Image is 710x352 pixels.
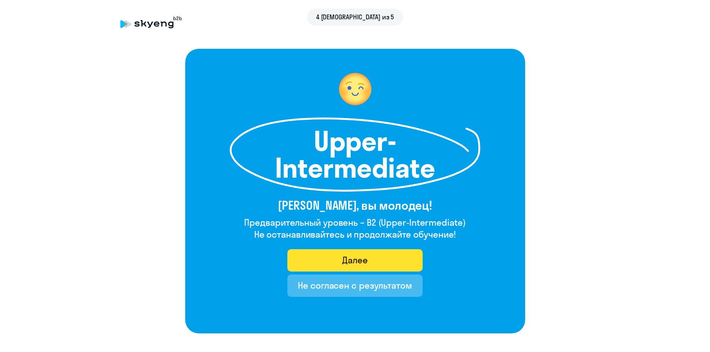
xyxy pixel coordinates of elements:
[287,249,423,272] button: Далее
[244,228,466,240] h4: Не останавливайтесь и продолжайте обучение!
[298,279,412,291] div: Не согласен с результатом
[269,128,441,181] h1: Upper-Intermediate
[333,67,378,111] img: level
[316,12,394,22] span: 4 [DEMOGRAPHIC_DATA] из 5
[287,275,423,297] button: Не согласен с результатом
[244,216,466,228] h4: Предварительный уровень – B2 (Upper-Intermediate)
[244,198,466,213] h3: [PERSON_NAME], вы молодец!
[342,254,368,266] div: Далее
